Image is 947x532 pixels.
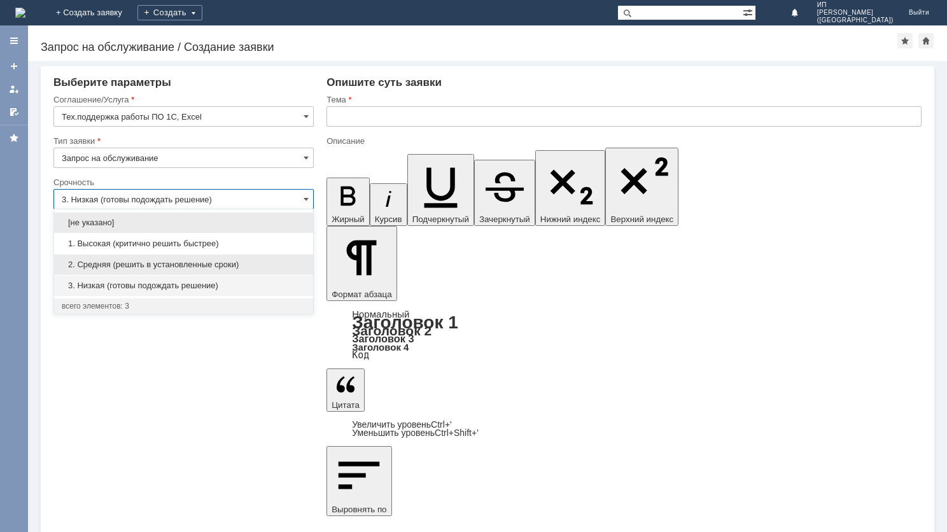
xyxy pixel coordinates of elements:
[53,178,311,186] div: Срочность
[332,400,360,410] span: Цитата
[326,446,391,516] button: Выровнять по
[62,239,305,249] span: 1. Высокая (критично решить быстрее)
[352,342,409,353] a: Заголовок 4
[332,505,386,514] span: Выровнять по
[474,160,535,226] button: Зачеркнутый
[352,323,431,338] a: Заголовок 2
[326,76,442,88] span: Опишите суть заявки
[326,368,365,412] button: Цитата
[4,79,24,99] a: Мои заявки
[407,154,474,226] button: Подчеркнутый
[535,150,606,226] button: Нижний индекс
[332,214,365,224] span: Жирный
[62,218,305,228] span: [не указано]
[326,137,919,145] div: Описание
[326,226,396,301] button: Формат абзаца
[352,349,369,361] a: Код
[326,178,370,226] button: Жирный
[62,260,305,270] span: 2. Средняя (решить в установленные сроки)
[352,312,458,332] a: Заголовок 1
[605,148,678,226] button: Верхний индекс
[41,41,897,53] div: Запрос на обслуживание / Создание заявки
[15,8,25,18] img: logo
[817,1,894,9] span: ИП
[326,421,922,437] div: Цитата
[332,290,391,299] span: Формат абзаца
[817,17,894,24] span: ([GEOGRAPHIC_DATA])
[479,214,530,224] span: Зачеркнутый
[137,5,202,20] div: Создать
[352,428,479,438] a: Decrease
[918,33,934,48] div: Сделать домашней страницей
[326,95,919,104] div: Тема
[53,76,171,88] span: Выберите параметры
[370,183,407,226] button: Курсив
[53,95,311,104] div: Соглашение/Услуга
[412,214,469,224] span: Подчеркнутый
[4,102,24,122] a: Мои согласования
[4,56,24,76] a: Создать заявку
[53,137,311,145] div: Тип заявки
[375,214,402,224] span: Курсив
[610,214,673,224] span: Верхний индекс
[326,310,922,360] div: Формат абзаца
[817,9,894,17] span: [PERSON_NAME]
[62,301,305,311] div: всего элементов: 3
[352,333,414,344] a: Заголовок 3
[15,8,25,18] a: Перейти на домашнюю страницу
[431,419,452,430] span: Ctrl+'
[897,33,913,48] div: Добавить в избранное
[62,281,305,291] span: 3. Низкая (готовы подождать решение)
[352,419,452,430] a: Increase
[352,309,409,319] a: Нормальный
[743,6,755,18] span: Расширенный поиск
[540,214,601,224] span: Нижний индекс
[435,428,479,438] span: Ctrl+Shift+'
